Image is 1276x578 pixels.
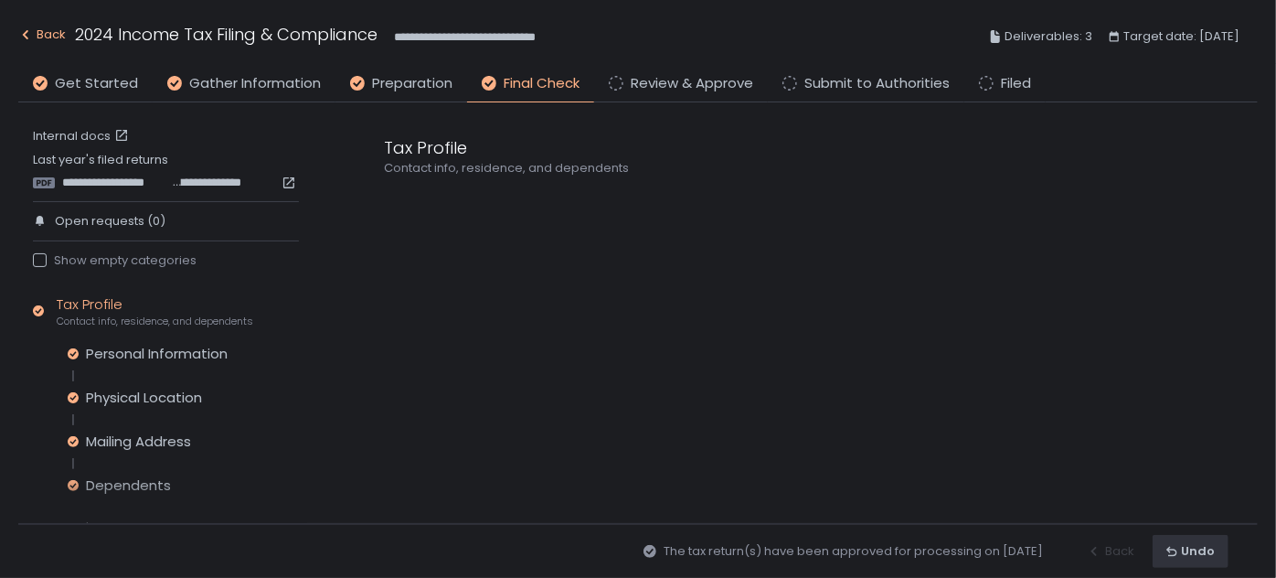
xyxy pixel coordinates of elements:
span: Open requests (0) [55,213,165,230]
h1: 2024 Income Tax Filing & Compliance [75,22,377,47]
span: Target date: [DATE] [1123,26,1239,48]
span: Contact info, residence, and dependents [57,315,253,328]
span: Final Check [504,73,580,94]
div: Tax Profile [57,294,253,329]
span: Preparation [372,73,452,94]
span: Submit to Authorities [804,73,950,94]
div: Last year's filed returns [33,152,299,190]
span: Deliverables: 3 [1005,26,1092,48]
a: Internal docs [33,128,133,144]
button: Undo [1153,535,1228,568]
button: Back [18,22,66,52]
div: Dependents [86,476,171,495]
div: Back [18,24,66,46]
div: Contact info, residence, and dependents [384,160,1221,177]
div: Employment [57,518,299,552]
span: Review & Approve [631,73,753,94]
span: Get Started [55,73,138,94]
span: Gather Information [189,73,321,94]
div: Undo [1166,543,1215,560]
div: Personal Information [86,345,228,363]
div: Physical Location [86,389,202,407]
div: Tax Profile [384,135,1221,160]
span: The tax return(s) have been approved for processing on [DATE] [664,543,1043,560]
span: Filed [1001,73,1031,94]
div: Mailing Address [86,433,191,451]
